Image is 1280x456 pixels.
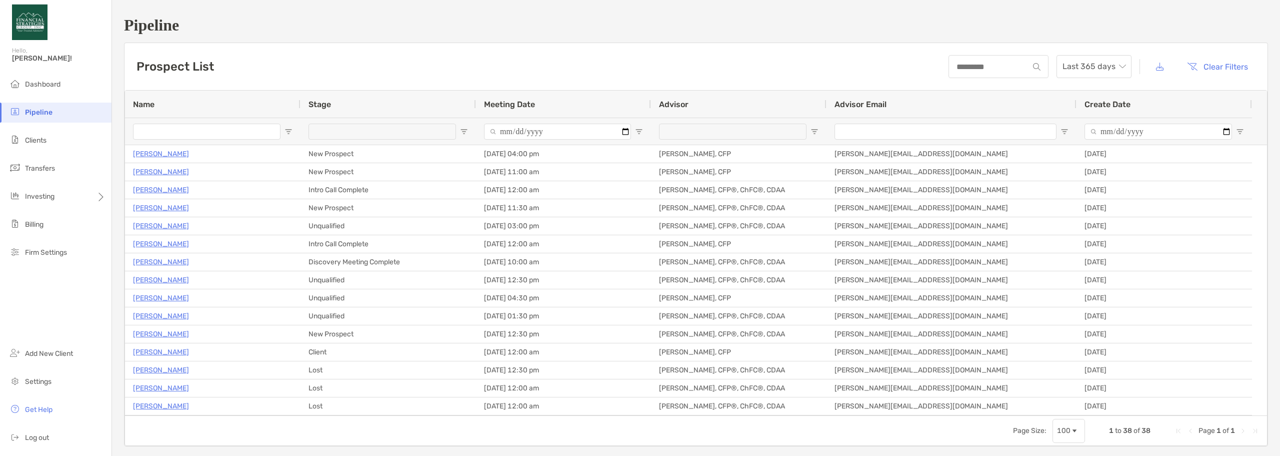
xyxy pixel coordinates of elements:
[826,199,1076,217] div: [PERSON_NAME][EMAIL_ADDRESS][DOMAIN_NAME]
[651,307,826,325] div: [PERSON_NAME], CFP®, ChFC®, CDAA
[1179,56,1255,78] button: Clear Filters
[484,100,535,109] span: Meeting Date
[1013,426,1046,435] div: Page Size:
[1076,163,1252,181] div: [DATE]
[651,253,826,271] div: [PERSON_NAME], CFP®, ChFC®, CDAA
[1236,128,1244,136] button: Open Filter Menu
[9,246,21,258] img: firm-settings icon
[9,403,21,415] img: get-help icon
[1084,124,1232,140] input: Create Date Filter Input
[300,307,476,325] div: Unqualified
[834,124,1056,140] input: Advisor Email Filter Input
[476,289,651,307] div: [DATE] 04:30 pm
[1062,56,1125,78] span: Last 365 days
[476,253,651,271] div: [DATE] 10:00 am
[651,145,826,163] div: [PERSON_NAME], CFP
[1076,181,1252,199] div: [DATE]
[826,145,1076,163] div: [PERSON_NAME][EMAIL_ADDRESS][DOMAIN_NAME]
[826,307,1076,325] div: [PERSON_NAME][EMAIL_ADDRESS][DOMAIN_NAME]
[826,397,1076,415] div: [PERSON_NAME][EMAIL_ADDRESS][DOMAIN_NAME]
[476,325,651,343] div: [DATE] 12:30 pm
[1076,325,1252,343] div: [DATE]
[826,235,1076,253] div: [PERSON_NAME][EMAIL_ADDRESS][DOMAIN_NAME]
[1123,426,1132,435] span: 38
[834,100,886,109] span: Advisor Email
[300,325,476,343] div: New Prospect
[476,271,651,289] div: [DATE] 12:30 pm
[25,433,49,442] span: Log out
[25,220,43,229] span: Billing
[826,181,1076,199] div: [PERSON_NAME][EMAIL_ADDRESS][DOMAIN_NAME]
[1076,271,1252,289] div: [DATE]
[25,164,55,173] span: Transfers
[133,238,189,250] p: [PERSON_NAME]
[25,405,52,414] span: Get Help
[476,181,651,199] div: [DATE] 12:00 am
[9,347,21,359] img: add_new_client icon
[300,181,476,199] div: Intro Call Complete
[476,397,651,415] div: [DATE] 12:00 am
[300,343,476,361] div: Client
[300,145,476,163] div: New Prospect
[635,128,643,136] button: Open Filter Menu
[651,181,826,199] div: [PERSON_NAME], CFP®, ChFC®, CDAA
[25,108,52,117] span: Pipeline
[1076,361,1252,379] div: [DATE]
[651,379,826,397] div: [PERSON_NAME], CFP®, ChFC®, CDAA
[476,199,651,217] div: [DATE] 11:30 am
[651,289,826,307] div: [PERSON_NAME], CFP
[133,292,189,304] p: [PERSON_NAME]
[1239,427,1247,435] div: Next Page
[1076,343,1252,361] div: [DATE]
[133,184,189,196] p: [PERSON_NAME]
[9,375,21,387] img: settings icon
[136,60,214,74] h3: Prospect List
[133,346,189,358] p: [PERSON_NAME]
[826,217,1076,235] div: [PERSON_NAME][EMAIL_ADDRESS][DOMAIN_NAME]
[476,379,651,397] div: [DATE] 12:00 am
[1186,427,1194,435] div: Previous Page
[1060,128,1068,136] button: Open Filter Menu
[133,274,189,286] p: [PERSON_NAME]
[826,271,1076,289] div: [PERSON_NAME][EMAIL_ADDRESS][DOMAIN_NAME]
[133,256,189,268] a: [PERSON_NAME]
[25,248,67,257] span: Firm Settings
[1230,426,1235,435] span: 1
[9,431,21,443] img: logout icon
[1057,426,1070,435] div: 100
[1076,307,1252,325] div: [DATE]
[133,148,189,160] a: [PERSON_NAME]
[1076,199,1252,217] div: [DATE]
[651,235,826,253] div: [PERSON_NAME], CFP
[133,364,189,376] a: [PERSON_NAME]
[300,379,476,397] div: Lost
[133,400,189,412] a: [PERSON_NAME]
[826,253,1076,271] div: [PERSON_NAME][EMAIL_ADDRESS][DOMAIN_NAME]
[651,325,826,343] div: [PERSON_NAME], CFP®, ChFC®, CDAA
[476,163,651,181] div: [DATE] 11:00 am
[133,328,189,340] a: [PERSON_NAME]
[308,100,331,109] span: Stage
[651,199,826,217] div: [PERSON_NAME], CFP®, ChFC®, CDAA
[300,217,476,235] div: Unqualified
[476,343,651,361] div: [DATE] 12:00 am
[460,128,468,136] button: Open Filter Menu
[476,145,651,163] div: [DATE] 04:00 pm
[810,128,818,136] button: Open Filter Menu
[1216,426,1221,435] span: 1
[1133,426,1140,435] span: of
[476,235,651,253] div: [DATE] 12:00 am
[1033,63,1040,71] img: input icon
[651,343,826,361] div: [PERSON_NAME], CFP
[1076,253,1252,271] div: [DATE]
[651,397,826,415] div: [PERSON_NAME], CFP®, ChFC®, CDAA
[133,220,189,232] a: [PERSON_NAME]
[1198,426,1215,435] span: Page
[826,379,1076,397] div: [PERSON_NAME][EMAIL_ADDRESS][DOMAIN_NAME]
[12,54,105,63] span: [PERSON_NAME]!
